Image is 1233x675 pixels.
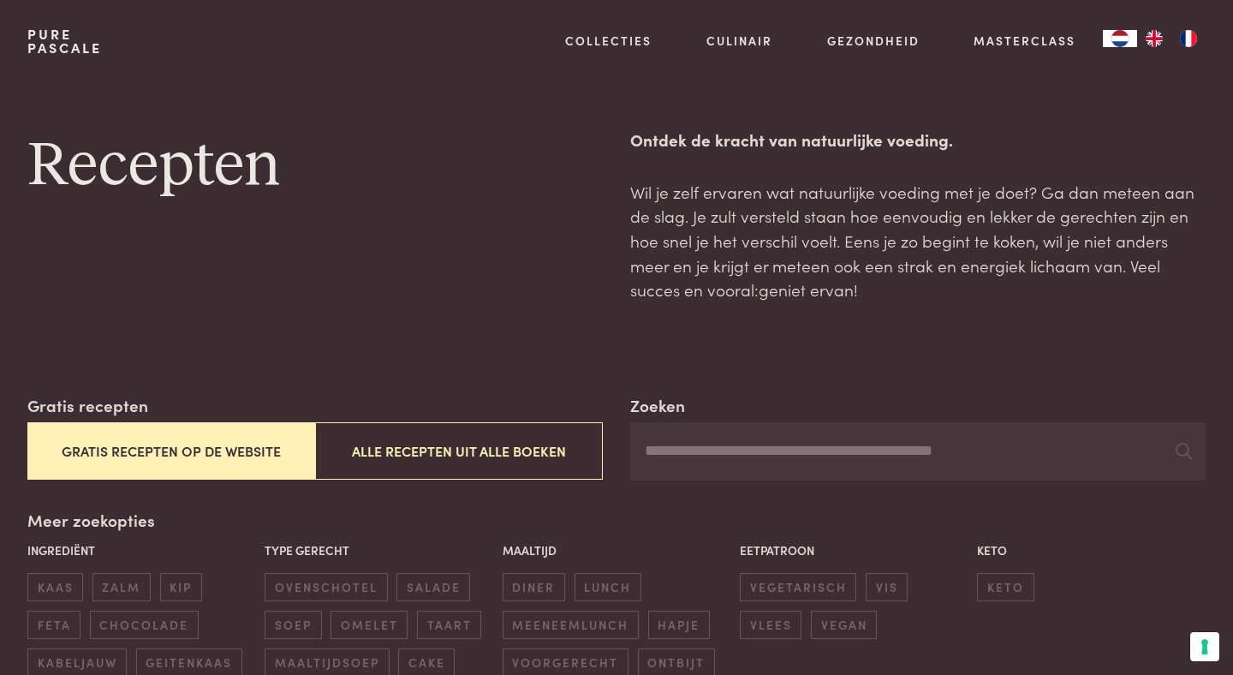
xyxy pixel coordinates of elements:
[977,541,1206,559] p: Keto
[27,541,256,559] p: Ingrediënt
[827,32,920,50] a: Gezondheid
[27,128,603,205] h1: Recepten
[977,573,1033,601] span: keto
[974,32,1075,50] a: Masterclass
[417,611,481,639] span: taart
[630,393,685,418] label: Zoeken
[315,422,603,480] button: Alle recepten uit alle boeken
[27,611,80,639] span: feta
[396,573,470,601] span: salade
[503,573,565,601] span: diner
[706,32,772,50] a: Culinair
[648,611,710,639] span: hapje
[630,128,953,151] strong: Ontdek de kracht van natuurlijke voeding.
[265,573,387,601] span: ovenschotel
[575,573,641,601] span: lunch
[90,611,199,639] span: chocolade
[27,573,83,601] span: kaas
[1137,30,1206,47] ul: Language list
[265,541,493,559] p: Type gerecht
[565,32,652,50] a: Collecties
[630,180,1206,302] p: Wil je zelf ervaren wat natuurlijke voeding met je doet? Ga dan meteen aan de slag. Je zult verst...
[92,573,151,601] span: zalm
[503,611,639,639] span: meeneemlunch
[27,422,315,480] button: Gratis recepten op de website
[1137,30,1171,47] a: EN
[160,573,202,601] span: kip
[1171,30,1206,47] a: FR
[1103,30,1137,47] div: Language
[265,611,321,639] span: soep
[503,541,731,559] p: Maaltijd
[740,541,968,559] p: Eetpatroon
[866,573,908,601] span: vis
[740,611,801,639] span: vlees
[1103,30,1137,47] a: NL
[811,611,877,639] span: vegan
[331,611,408,639] span: omelet
[27,393,148,418] label: Gratis recepten
[1190,632,1219,661] button: Uw voorkeuren voor toestemming voor trackingtechnologieën
[740,573,856,601] span: vegetarisch
[1103,30,1206,47] aside: Language selected: Nederlands
[27,27,102,55] a: PurePascale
